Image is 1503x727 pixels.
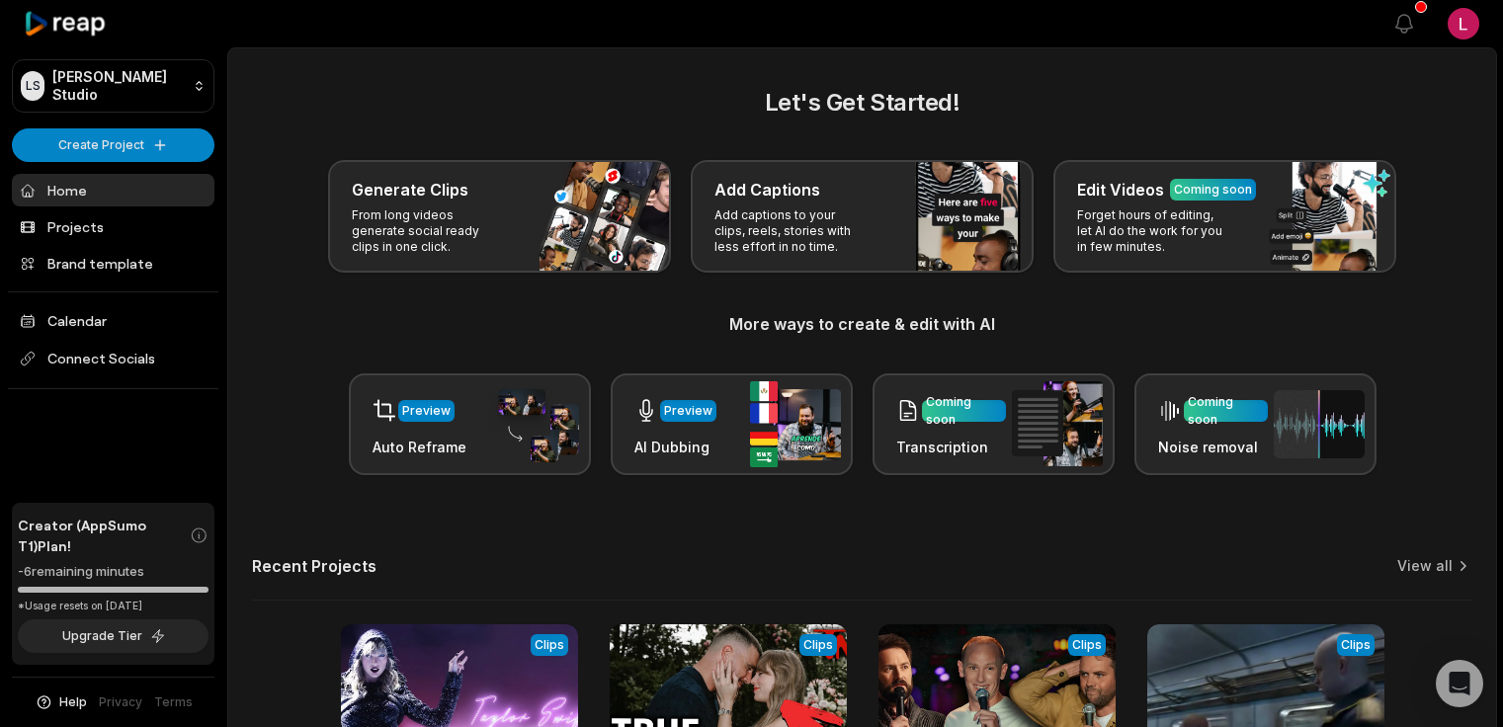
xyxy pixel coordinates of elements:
[154,693,193,711] a: Terms
[21,71,44,101] div: LS
[12,174,214,206] a: Home
[1012,381,1103,466] img: transcription.png
[12,247,214,280] a: Brand template
[1158,437,1268,457] h3: Noise removal
[750,381,841,467] img: ai_dubbing.png
[18,562,209,582] div: -6 remaining minutes
[1397,556,1453,576] a: View all
[99,693,142,711] a: Privacy
[1436,660,1483,707] div: Open Intercom Messenger
[12,341,214,376] span: Connect Socials
[714,207,868,255] p: Add captions to your clips, reels, stories with less effort in no time.
[252,312,1472,336] h3: More ways to create & edit with AI
[634,437,716,457] h3: AI Dubbing
[352,207,505,255] p: From long videos generate social ready clips in one click.
[926,393,1002,429] div: Coming soon
[18,515,190,556] span: Creator (AppSumo T1) Plan!
[52,68,185,104] p: [PERSON_NAME] Studio
[12,210,214,243] a: Projects
[12,304,214,337] a: Calendar
[488,386,579,463] img: auto_reframe.png
[352,178,468,202] h3: Generate Clips
[1077,207,1230,255] p: Forget hours of editing, let AI do the work for you in few minutes.
[12,128,214,162] button: Create Project
[373,437,466,457] h3: Auto Reframe
[18,619,209,653] button: Upgrade Tier
[896,437,1006,457] h3: Transcription
[35,693,87,711] button: Help
[402,402,451,420] div: Preview
[1077,178,1164,202] h3: Edit Videos
[1174,181,1252,199] div: Coming soon
[252,85,1472,121] h2: Let's Get Started!
[1188,393,1264,429] div: Coming soon
[18,599,209,613] div: *Usage resets on [DATE]
[1274,390,1365,458] img: noise_removal.png
[664,402,712,420] div: Preview
[714,178,820,202] h3: Add Captions
[59,693,87,711] span: Help
[252,556,376,576] h2: Recent Projects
